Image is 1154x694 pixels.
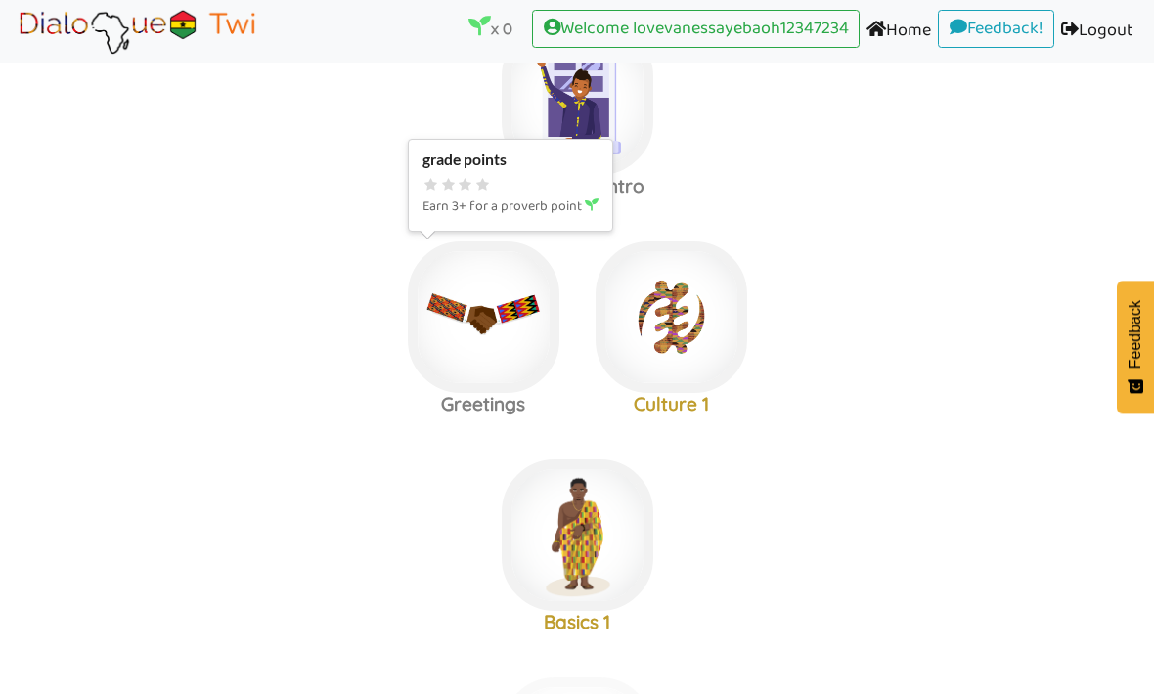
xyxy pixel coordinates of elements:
[633,469,662,499] img: r5+QtVXYuttHLoUAAAAABJRU5ErkJggg==
[502,459,653,611] img: akan-man-gold.ebcf6999.png
[408,241,559,393] img: greetings.3fee7869.jpg
[1054,10,1140,54] a: Logout
[14,7,260,56] img: Brand
[502,23,653,175] img: welcome-textile.9f7a6d7f.png
[468,15,512,42] p: x 0
[860,10,938,54] a: Home
[1117,281,1154,413] button: Feedback - Show survey
[532,10,860,49] a: Welcome lovevanessayebaoh12347234
[483,611,671,633] h3: Basics 1
[422,195,599,219] p: Earn 3+ for a proverb point
[596,241,747,393] img: adinkra_beredum.b0fe9998.png
[1127,300,1144,369] span: Feedback
[539,251,568,281] img: r5+QtVXYuttHLoUAAAAABJRU5ErkJggg==
[938,10,1054,49] a: Feedback!
[389,393,577,415] h3: Greetings
[577,393,765,415] h3: Culture 1
[727,251,756,281] img: r5+QtVXYuttHLoUAAAAABJRU5ErkJggg==
[422,151,599,169] div: grade points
